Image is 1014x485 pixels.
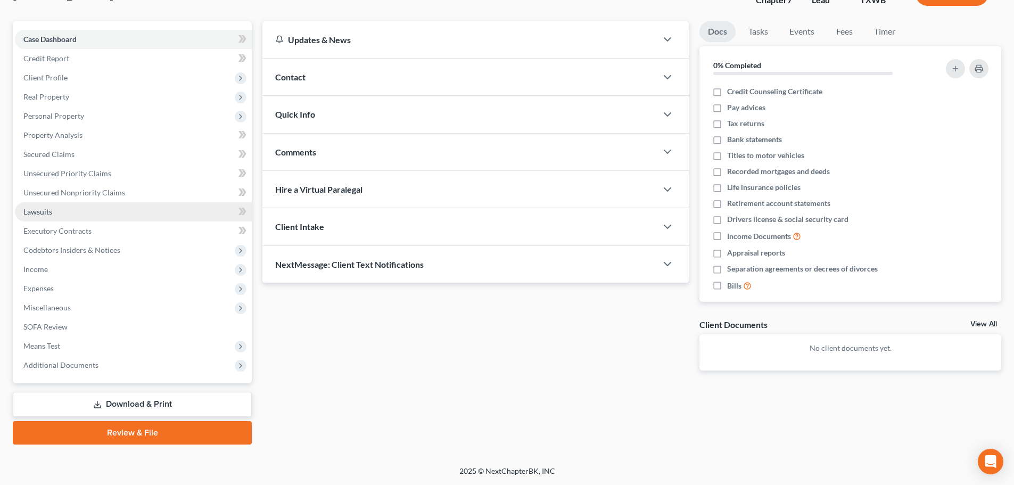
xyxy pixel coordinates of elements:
span: Retirement account statements [727,198,830,209]
a: SOFA Review [15,317,252,336]
span: Means Test [23,341,60,350]
p: No client documents yet. [708,343,993,354]
a: Executory Contracts [15,221,252,241]
a: Review & File [13,421,252,445]
a: Unsecured Priority Claims [15,164,252,183]
span: Quick Info [275,109,315,119]
span: Comments [275,147,316,157]
a: Property Analysis [15,126,252,145]
span: Pay advices [727,102,765,113]
span: Credit Report [23,54,69,63]
a: Fees [827,21,861,42]
a: Lawsuits [15,202,252,221]
span: Real Property [23,92,69,101]
span: Credit Counseling Certificate [727,86,822,97]
span: Unsecured Nonpriority Claims [23,188,125,197]
span: Client Profile [23,73,68,82]
span: Income Documents [727,231,791,242]
span: Executory Contracts [23,226,92,235]
span: SOFA Review [23,322,68,331]
span: Titles to motor vehicles [727,150,804,161]
div: 2025 © NextChapterBK, INC [204,466,811,485]
span: Contact [275,72,306,82]
div: Client Documents [699,319,768,330]
a: Credit Report [15,49,252,68]
a: Timer [865,21,904,42]
div: Open Intercom Messenger [978,449,1003,474]
span: Bank statements [727,134,782,145]
span: Bills [727,281,741,291]
span: Separation agreements or decrees of divorces [727,264,878,274]
strong: 0% Completed [713,61,761,70]
a: Secured Claims [15,145,252,164]
span: Client Intake [275,221,324,232]
a: View All [970,320,997,328]
span: Miscellaneous [23,303,71,312]
a: Case Dashboard [15,30,252,49]
span: Codebtors Insiders & Notices [23,245,120,254]
span: Hire a Virtual Paralegal [275,184,362,194]
span: Life insurance policies [727,182,801,193]
span: Recorded mortgages and deeds [727,166,830,177]
span: Case Dashboard [23,35,77,44]
span: Lawsuits [23,207,52,216]
a: Tasks [740,21,777,42]
span: Appraisal reports [727,248,785,258]
div: Updates & News [275,34,644,45]
span: Property Analysis [23,130,83,139]
span: Income [23,265,48,274]
span: Tax returns [727,118,764,129]
span: Expenses [23,284,54,293]
a: Docs [699,21,736,42]
span: Unsecured Priority Claims [23,169,111,178]
span: Personal Property [23,111,84,120]
span: Drivers license & social security card [727,214,848,225]
span: NextMessage: Client Text Notifications [275,259,424,269]
a: Events [781,21,823,42]
a: Download & Print [13,392,252,417]
span: Secured Claims [23,150,75,159]
span: Additional Documents [23,360,98,369]
a: Unsecured Nonpriority Claims [15,183,252,202]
